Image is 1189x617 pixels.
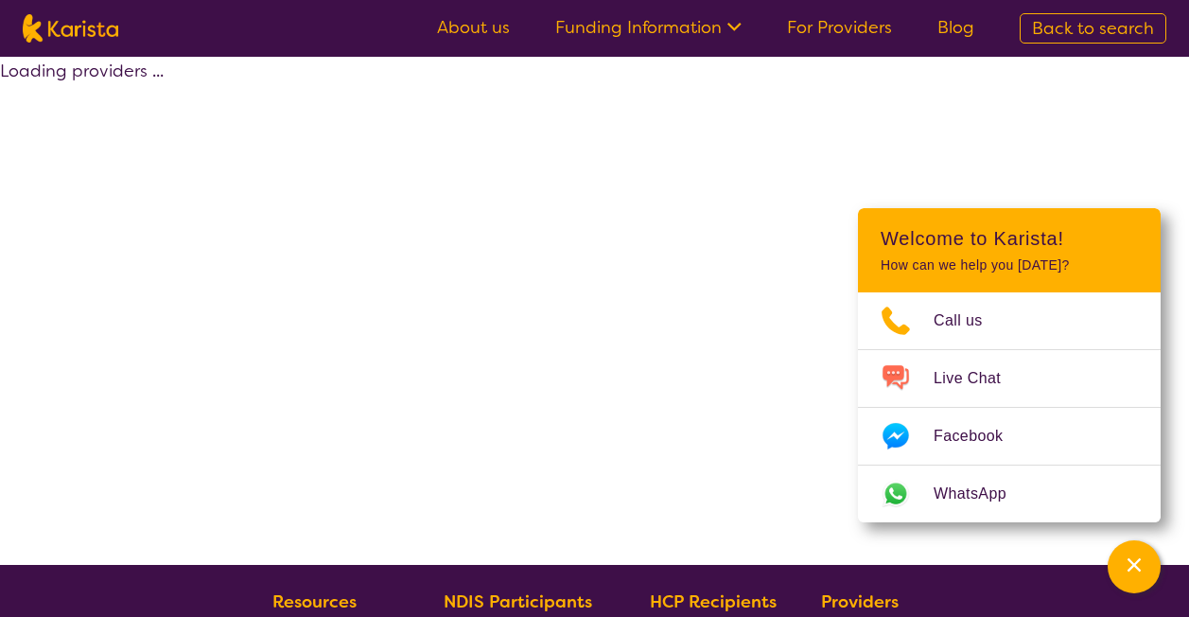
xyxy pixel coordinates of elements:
img: Karista logo [23,14,118,43]
a: Web link opens in a new tab. [858,466,1161,522]
ul: Choose channel [858,292,1161,522]
p: How can we help you [DATE]? [881,257,1138,273]
a: Funding Information [555,16,742,39]
span: Call us [934,307,1005,335]
b: Resources [272,591,357,613]
a: Back to search [1020,13,1166,44]
a: Blog [937,16,974,39]
span: Back to search [1032,17,1154,40]
span: Facebook [934,422,1025,450]
b: HCP Recipients [650,591,777,613]
a: For Providers [787,16,892,39]
button: Channel Menu [1108,540,1161,593]
span: WhatsApp [934,480,1029,508]
span: Live Chat [934,364,1023,393]
h2: Welcome to Karista! [881,227,1138,250]
div: Channel Menu [858,208,1161,522]
b: Providers [821,591,899,613]
b: NDIS Participants [444,591,592,613]
a: About us [437,16,510,39]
